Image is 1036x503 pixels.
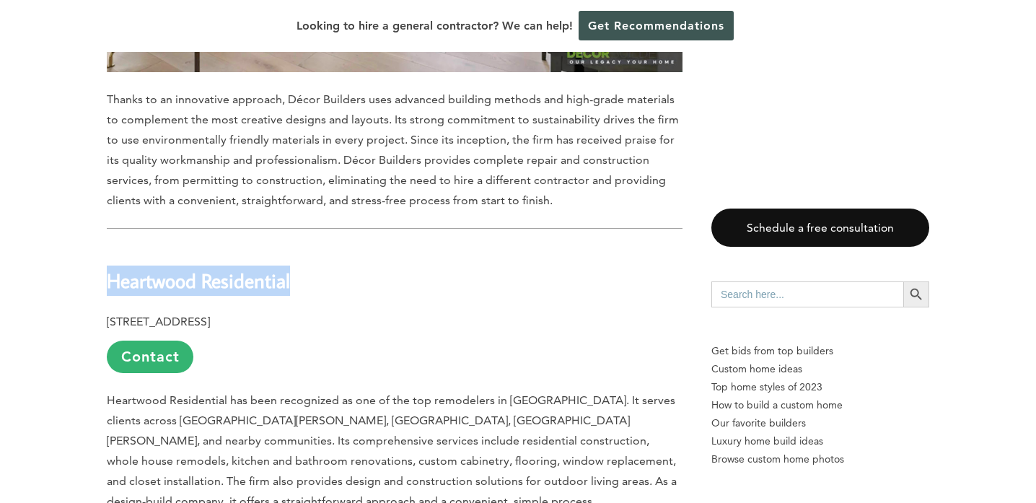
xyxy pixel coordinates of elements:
[908,287,924,302] svg: Search
[579,11,734,40] a: Get Recommendations
[711,378,929,396] a: Top home styles of 2023
[964,431,1019,486] iframe: Drift Widget Chat Controller
[711,360,929,378] a: Custom home ideas
[711,450,929,468] a: Browse custom home photos
[711,281,903,307] input: Search here...
[711,209,929,247] a: Schedule a free consultation
[107,315,210,328] b: [STREET_ADDRESS]
[711,396,929,414] a: How to build a custom home
[107,341,193,373] a: Contact
[711,342,929,360] p: Get bids from top builders
[107,268,290,293] b: Heartwood Residential
[107,92,679,207] span: Thanks to an innovative approach, Décor Builders uses advanced building methods and high-grade ma...
[711,432,929,450] a: Luxury home build ideas
[711,414,929,432] a: Our favorite builders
